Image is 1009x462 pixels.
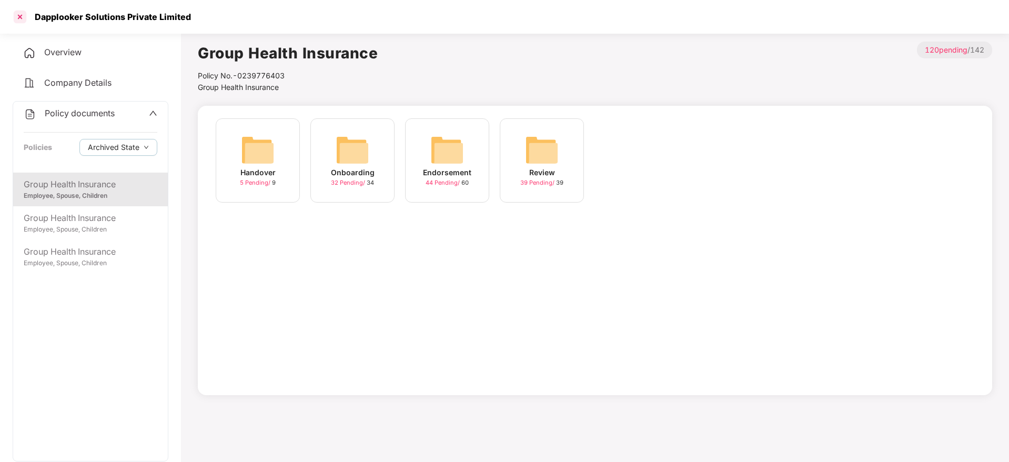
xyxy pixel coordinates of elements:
span: Archived State [88,142,139,153]
button: Archived Statedown [79,139,157,156]
img: svg+xml;base64,PHN2ZyB4bWxucz0iaHR0cDovL3d3dy53My5vcmcvMjAwMC9zdmciIHdpZHRoPSIyNCIgaGVpZ2h0PSIyNC... [23,47,36,59]
span: 44 Pending / [426,179,461,186]
div: Policy No.- 0239776403 [198,70,378,82]
div: Employee, Spouse, Children [24,191,157,201]
span: 120 pending [925,45,967,54]
div: Group Health Insurance [24,245,157,258]
img: svg+xml;base64,PHN2ZyB4bWxucz0iaHR0cDovL3d3dy53My5vcmcvMjAwMC9zdmciIHdpZHRoPSI2NCIgaGVpZ2h0PSI2NC... [241,133,275,167]
span: Overview [44,47,82,57]
div: Onboarding [331,167,375,178]
p: / 142 [917,42,992,58]
div: 9 [240,178,276,187]
span: down [144,145,149,150]
div: Review [529,167,555,178]
div: Endorsement [423,167,471,178]
div: 60 [426,178,469,187]
div: Handover [240,167,276,178]
img: svg+xml;base64,PHN2ZyB4bWxucz0iaHR0cDovL3d3dy53My5vcmcvMjAwMC9zdmciIHdpZHRoPSI2NCIgaGVpZ2h0PSI2NC... [336,133,369,167]
span: 5 Pending / [240,179,272,186]
div: Group Health Insurance [24,212,157,225]
img: svg+xml;base64,PHN2ZyB4bWxucz0iaHR0cDovL3d3dy53My5vcmcvMjAwMC9zdmciIHdpZHRoPSIyNCIgaGVpZ2h0PSIyNC... [24,108,36,120]
div: Dapplooker Solutions Private Limited [28,12,191,22]
div: Employee, Spouse, Children [24,225,157,235]
h1: Group Health Insurance [198,42,378,65]
span: Policy documents [45,108,115,118]
img: svg+xml;base64,PHN2ZyB4bWxucz0iaHR0cDovL3d3dy53My5vcmcvMjAwMC9zdmciIHdpZHRoPSI2NCIgaGVpZ2h0PSI2NC... [430,133,464,167]
div: 39 [520,178,563,187]
div: 34 [331,178,374,187]
span: up [149,109,157,117]
span: Group Health Insurance [198,83,279,92]
img: svg+xml;base64,PHN2ZyB4bWxucz0iaHR0cDovL3d3dy53My5vcmcvMjAwMC9zdmciIHdpZHRoPSI2NCIgaGVpZ2h0PSI2NC... [525,133,559,167]
div: Policies [24,142,52,153]
div: Group Health Insurance [24,178,157,191]
span: 32 Pending / [331,179,367,186]
div: Employee, Spouse, Children [24,258,157,268]
span: Company Details [44,77,112,88]
img: svg+xml;base64,PHN2ZyB4bWxucz0iaHR0cDovL3d3dy53My5vcmcvMjAwMC9zdmciIHdpZHRoPSIyNCIgaGVpZ2h0PSIyNC... [23,77,36,89]
span: 39 Pending / [520,179,556,186]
